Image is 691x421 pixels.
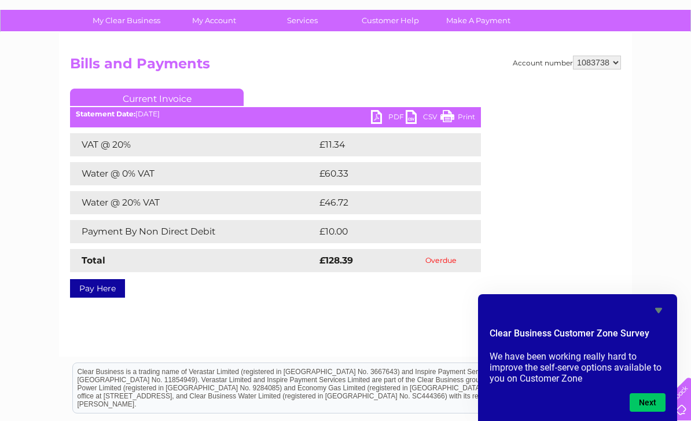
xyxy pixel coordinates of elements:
[406,110,440,127] a: CSV
[440,110,475,127] a: Print
[614,49,642,58] a: Contact
[317,133,455,156] td: £11.34
[630,393,666,412] button: Next question
[516,49,542,58] a: Energy
[70,279,125,298] a: Pay Here
[319,255,353,266] strong: £128.39
[24,30,83,65] img: logo.png
[431,10,526,31] a: Make A Payment
[590,49,607,58] a: Blog
[79,10,174,31] a: My Clear Business
[317,220,457,243] td: £10.00
[317,191,457,214] td: £46.72
[487,49,509,58] a: Water
[76,109,135,118] b: Statement Date:
[167,10,262,31] a: My Account
[490,351,666,384] p: We have been working really hard to improve the self-serve options available to you on Customer Zone
[317,162,457,185] td: £60.33
[70,89,244,106] a: Current Invoice
[490,327,666,346] h2: Clear Business Customer Zone Survey
[70,133,317,156] td: VAT @ 20%
[513,56,621,69] div: Account number
[82,255,105,266] strong: Total
[549,49,583,58] a: Telecoms
[371,110,406,127] a: PDF
[70,162,317,185] td: Water @ 0% VAT
[255,10,350,31] a: Services
[70,56,621,78] h2: Bills and Payments
[73,6,620,56] div: Clear Business is a trading name of Verastar Limited (registered in [GEOGRAPHIC_DATA] No. 3667643...
[652,303,666,317] button: Hide survey
[401,249,481,272] td: Overdue
[653,49,680,58] a: Log out
[490,303,666,412] div: Clear Business Customer Zone Survey
[70,110,481,118] div: [DATE]
[70,220,317,243] td: Payment By Non Direct Debit
[70,191,317,214] td: Water @ 20% VAT
[343,10,438,31] a: Customer Help
[473,6,553,20] a: 0333 014 3131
